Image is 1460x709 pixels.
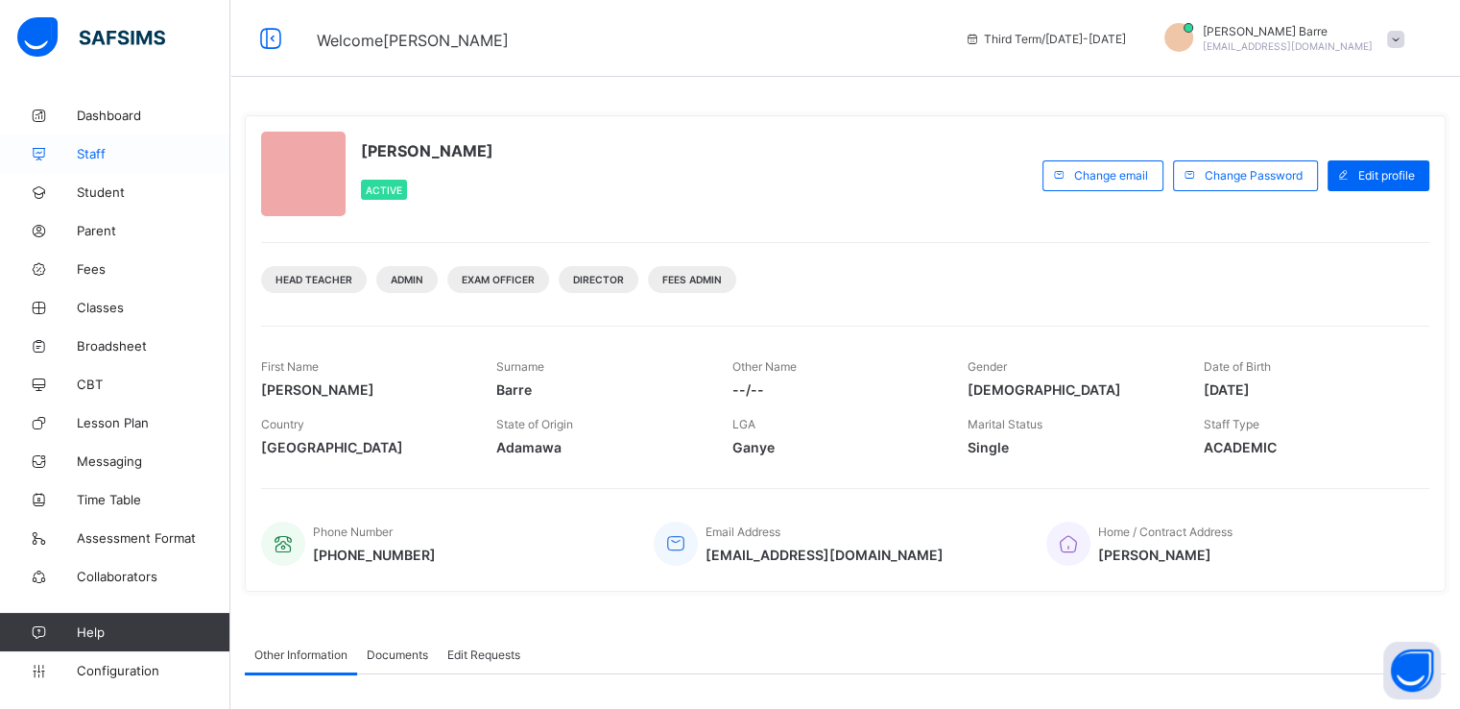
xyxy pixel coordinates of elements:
span: Phone Number [313,525,393,539]
span: Head Teacher [275,274,352,285]
span: Dashboard [77,108,230,123]
span: Email Address [706,525,780,539]
span: Date of Birth [1204,359,1271,374]
span: [PERSON_NAME] [261,381,467,398]
span: Collaborators [77,569,230,584]
span: Fees Admin [662,274,722,285]
span: [PERSON_NAME] [361,141,493,160]
span: Broadsheet [77,338,230,354]
span: [EMAIL_ADDRESS][DOMAIN_NAME] [1203,40,1373,52]
span: Surname [496,359,544,374]
span: [EMAIL_ADDRESS][DOMAIN_NAME] [706,547,944,563]
span: Other Name [732,359,797,374]
span: Student [77,184,230,200]
span: [DEMOGRAPHIC_DATA] [968,381,1174,398]
span: Other Information [254,648,347,662]
span: Admin [391,274,423,285]
img: safsims [17,17,165,58]
span: Country [261,417,304,431]
span: [PERSON_NAME] Barre [1203,24,1373,38]
span: LGA [732,417,755,431]
span: Gender [968,359,1007,374]
div: Nicolas Barre [1145,23,1414,55]
span: State of Origin [496,417,573,431]
span: Parent [77,223,230,238]
span: Marital Status [968,417,1042,431]
span: Edit Requests [447,648,520,662]
span: Documents [367,648,428,662]
span: Fees [77,261,230,277]
span: CBT [77,377,230,392]
button: Open asap [1383,642,1441,699]
span: Classes [77,300,230,315]
span: Help [77,624,229,640]
span: Lesson Plan [77,415,230,430]
span: Ganye [732,439,939,455]
span: [PHONE_NUMBER] [313,547,436,563]
span: [GEOGRAPHIC_DATA] [261,439,467,455]
span: Edit profile [1358,168,1415,183]
span: Home / Contract Address [1098,525,1233,539]
span: Exam Officer [462,274,535,285]
span: Messaging [77,453,230,469]
span: ACADEMIC [1204,439,1410,455]
span: Assessment Format [77,530,230,546]
span: Change Password [1205,168,1303,183]
span: Barre [496,381,703,398]
span: [PERSON_NAME] [1098,547,1233,563]
span: First Name [261,359,319,374]
span: Active [366,184,402,196]
span: Welcome [PERSON_NAME] [317,31,509,50]
span: Adamawa [496,439,703,455]
span: Staff [77,146,230,161]
span: Time Table [77,492,230,507]
span: session/term information [965,32,1126,46]
span: Configuration [77,663,229,678]
span: Single [968,439,1174,455]
span: --/-- [732,381,939,398]
span: DIRECTOR [573,274,624,285]
span: [DATE] [1204,381,1410,398]
span: Change email [1074,168,1148,183]
span: Staff Type [1204,417,1259,431]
